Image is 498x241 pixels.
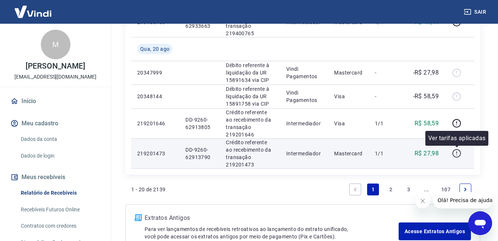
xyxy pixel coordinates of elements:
a: Contratos com credores [18,218,102,234]
a: Recebíveis Futuros Online [18,202,102,217]
a: Page 3 [403,184,415,195]
p: R$ 58,59 [415,119,439,128]
p: Visa [334,120,363,127]
p: DD-9260-62913790 [185,146,214,161]
ul: Pagination [346,181,474,198]
button: Sair [462,5,489,19]
p: Intermediador [286,150,323,157]
a: Page 2 [385,184,397,195]
p: Extratos Antigos [145,214,399,222]
a: Dados de login [18,148,102,164]
button: Meu cadastro [9,115,102,132]
p: -R$ 58,59 [413,92,439,101]
a: Next page [459,184,471,195]
p: 219201646 [137,120,174,127]
p: Visa [334,93,363,100]
p: Débito referente à liquidação da UR 15891758 via CIP [226,85,274,108]
p: 1/1 [375,150,397,157]
iframe: Fechar mensagem [415,194,430,208]
p: Intermediador [286,120,323,127]
p: 1 - 20 de 2139 [131,186,166,193]
button: Meus recebíveis [9,169,102,185]
p: Débito referente à liquidação da UR 15891634 via CIP [226,62,274,84]
a: Jump forward [421,184,432,195]
p: Mastercard [334,69,363,76]
p: DD-9260-62913805 [185,116,214,131]
p: -R$ 27,98 [413,68,439,77]
p: Crédito referente ao recebimento da transação 219201473 [226,139,274,168]
p: - [375,93,397,100]
a: Relatório de Recebíveis [18,185,102,201]
p: Vindi Pagamentos [286,65,323,80]
p: Crédito referente ao recebimento da transação 219201646 [226,109,274,138]
p: - [375,69,397,76]
img: ícone [135,214,142,221]
p: R$ 27,98 [415,149,439,158]
a: Acesse Extratos Antigos [399,222,471,240]
img: Vindi [9,0,57,23]
a: Previous page [349,184,361,195]
span: Olá! Precisa de ajuda? [4,5,62,11]
p: 1/1 [375,120,397,127]
p: 219201473 [137,150,174,157]
p: Mastercard [334,150,363,157]
span: Qua, 20 ago [140,45,169,53]
a: Page 1 is your current page [367,184,379,195]
p: 20348144 [137,93,174,100]
a: Dados da conta [18,132,102,147]
p: Vindi Pagamentos [286,89,323,104]
div: M [41,30,70,59]
iframe: Botão para abrir a janela de mensagens [468,211,492,235]
iframe: Mensagem da empresa [433,192,492,208]
p: [EMAIL_ADDRESS][DOMAIN_NAME] [14,73,96,81]
p: [PERSON_NAME] [26,62,85,70]
a: Início [9,93,102,109]
a: Page 107 [438,184,454,195]
p: 20347999 [137,69,174,76]
p: Para ver lançamentos de recebíveis retroativos ao lançamento do extrato unificado, você pode aces... [145,225,399,240]
p: Ver tarifas aplicadas [428,134,485,143]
